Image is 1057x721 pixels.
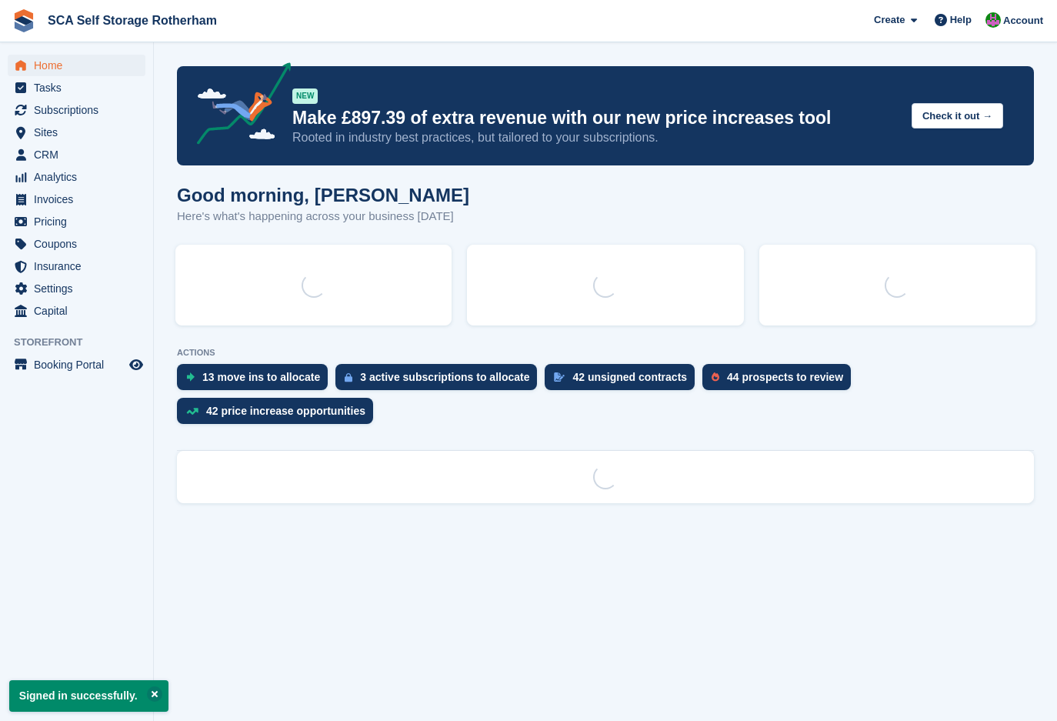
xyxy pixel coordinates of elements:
[554,372,565,382] img: contract_signature_icon-13c848040528278c33f63329250d36e43548de30e8caae1d1a13099fd9432cc5.svg
[8,77,145,98] a: menu
[8,211,145,232] a: menu
[186,408,198,415] img: price_increase_opportunities-93ffe204e8149a01c8c9dc8f82e8f89637d9d84a8eef4429ea346261dce0b2c0.svg
[177,348,1034,358] p: ACTIONS
[34,77,126,98] span: Tasks
[8,122,145,143] a: menu
[8,55,145,76] a: menu
[206,405,365,417] div: 42 price increase opportunities
[34,255,126,277] span: Insurance
[127,355,145,374] a: Preview store
[34,300,126,322] span: Capital
[360,371,529,383] div: 3 active subscriptions to allocate
[34,233,126,255] span: Coupons
[177,398,381,432] a: 42 price increase opportunities
[874,12,905,28] span: Create
[985,12,1001,28] img: Sarah Race
[14,335,153,350] span: Storefront
[292,88,318,104] div: NEW
[34,99,126,121] span: Subscriptions
[177,208,469,225] p: Here's what's happening across your business [DATE]
[177,364,335,398] a: 13 move ins to allocate
[8,300,145,322] a: menu
[912,103,1003,129] button: Check it out →
[177,185,469,205] h1: Good morning, [PERSON_NAME]
[202,371,320,383] div: 13 move ins to allocate
[34,354,126,376] span: Booking Portal
[545,364,702,398] a: 42 unsigned contracts
[950,12,972,28] span: Help
[292,129,899,146] p: Rooted in industry best practices, but tailored to your subscriptions.
[8,166,145,188] a: menu
[186,372,195,382] img: move_ins_to_allocate_icon-fdf77a2bb77ea45bf5b3d319d69a93e2d87916cf1d5bf7949dd705db3b84f3ca.svg
[8,189,145,210] a: menu
[34,144,126,165] span: CRM
[42,8,223,33] a: SCA Self Storage Rotherham
[8,278,145,299] a: menu
[345,372,352,382] img: active_subscription_to_allocate_icon-d502201f5373d7db506a760aba3b589e785aa758c864c3986d89f69b8ff3...
[8,233,145,255] a: menu
[8,354,145,376] a: menu
[702,364,859,398] a: 44 prospects to review
[34,278,126,299] span: Settings
[712,372,719,382] img: prospect-51fa495bee0391a8d652442698ab0144808aea92771e9ea1ae160a38d050c398.svg
[8,144,145,165] a: menu
[12,9,35,32] img: stora-icon-8386f47178a22dfd0bd8f6a31ec36ba5ce8667c1dd55bd0f319d3a0aa187defe.svg
[8,99,145,121] a: menu
[1003,13,1043,28] span: Account
[8,255,145,277] a: menu
[727,371,843,383] div: 44 prospects to review
[34,55,126,76] span: Home
[335,364,545,398] a: 3 active subscriptions to allocate
[34,122,126,143] span: Sites
[9,680,168,712] p: Signed in successfully.
[572,371,687,383] div: 42 unsigned contracts
[184,62,292,150] img: price-adjustments-announcement-icon-8257ccfd72463d97f412b2fc003d46551f7dbcb40ab6d574587a9cd5c0d94...
[34,189,126,210] span: Invoices
[292,107,899,129] p: Make £897.39 of extra revenue with our new price increases tool
[34,211,126,232] span: Pricing
[34,166,126,188] span: Analytics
